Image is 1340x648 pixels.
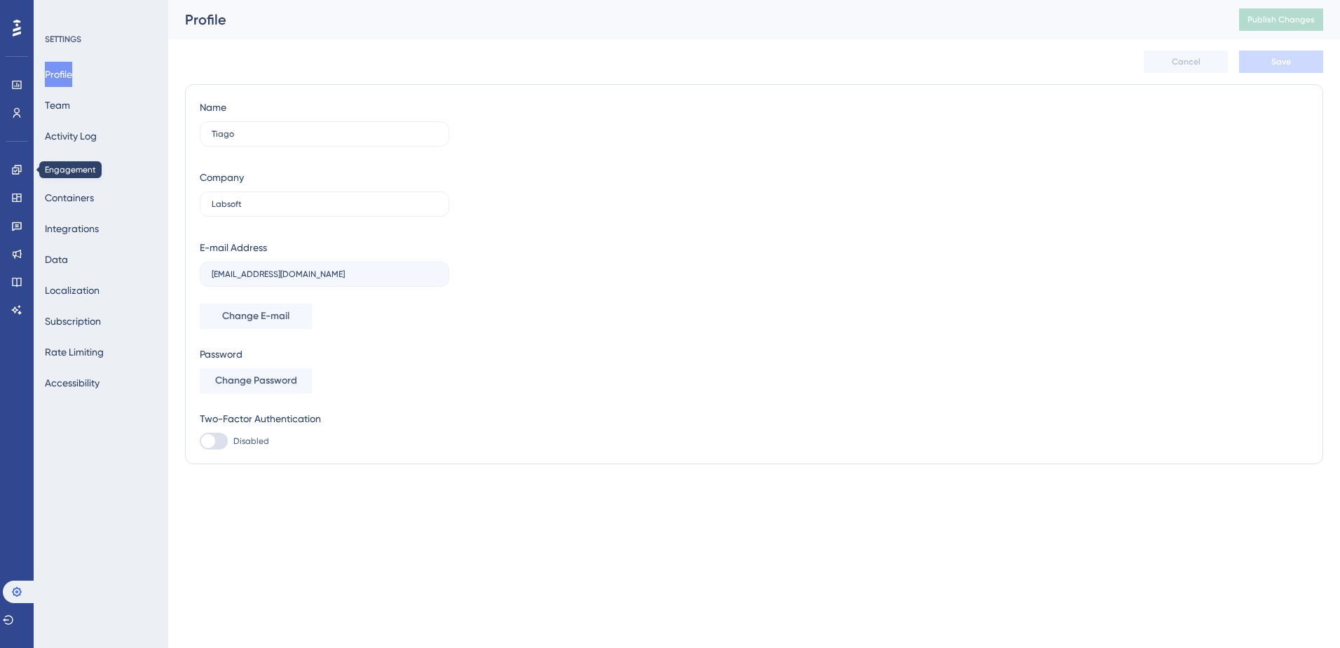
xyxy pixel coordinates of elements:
button: Save [1239,50,1323,73]
div: E-mail Address [200,239,267,256]
button: Integrations [45,216,99,241]
button: Installation [45,154,94,180]
button: Data [45,247,68,272]
button: Accessibility [45,370,100,396]
button: Cancel [1144,50,1228,73]
button: Rate Limiting [45,339,104,365]
div: Profile [185,10,1204,29]
button: Localization [45,278,100,303]
button: Subscription [45,309,101,334]
span: Disabled [233,436,269,447]
input: Company Name [212,199,437,209]
span: Change Password [215,372,297,389]
div: Password [200,346,449,363]
button: Team [45,93,70,118]
span: Publish Changes [1247,14,1315,25]
button: Publish Changes [1239,8,1323,31]
span: Change E-mail [222,308,289,325]
button: Change E-mail [200,304,312,329]
div: SETTINGS [45,34,158,45]
button: Activity Log [45,123,97,149]
span: Cancel [1172,56,1201,67]
button: Profile [45,62,72,87]
div: Two-Factor Authentication [200,410,449,427]
span: Save [1271,56,1291,67]
button: Change Password [200,368,312,393]
div: Company [200,169,244,186]
button: Containers [45,185,94,210]
input: E-mail Address [212,269,437,279]
div: Name [200,99,226,116]
input: Name Surname [212,129,437,139]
